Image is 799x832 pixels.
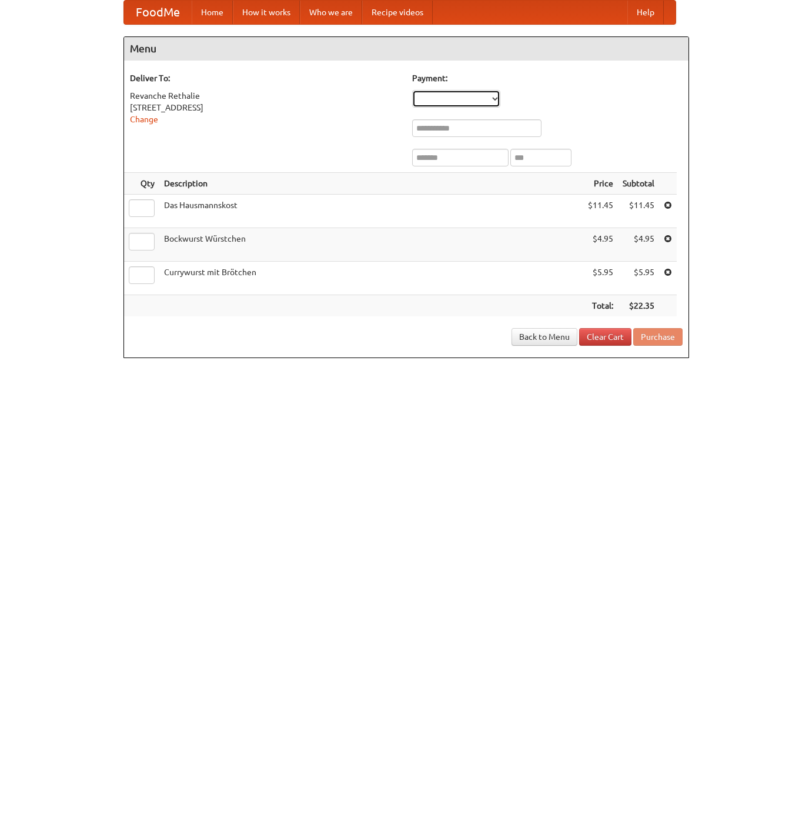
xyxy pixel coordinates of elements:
[618,173,659,195] th: Subtotal
[192,1,233,24] a: Home
[633,328,683,346] button: Purchase
[130,90,400,102] div: Revanche Rethalie
[124,37,688,61] h4: Menu
[159,262,583,295] td: Currywurst mit Brötchen
[130,102,400,113] div: [STREET_ADDRESS]
[583,228,618,262] td: $4.95
[124,173,159,195] th: Qty
[159,228,583,262] td: Bockwurst Würstchen
[579,328,631,346] a: Clear Cart
[618,228,659,262] td: $4.95
[583,262,618,295] td: $5.95
[159,173,583,195] th: Description
[618,262,659,295] td: $5.95
[618,295,659,317] th: $22.35
[583,173,618,195] th: Price
[583,295,618,317] th: Total:
[124,1,192,24] a: FoodMe
[618,195,659,228] td: $11.45
[130,72,400,84] h5: Deliver To:
[233,1,300,24] a: How it works
[130,115,158,124] a: Change
[300,1,362,24] a: Who we are
[412,72,683,84] h5: Payment:
[362,1,433,24] a: Recipe videos
[627,1,664,24] a: Help
[512,328,577,346] a: Back to Menu
[159,195,583,228] td: Das Hausmannskost
[583,195,618,228] td: $11.45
